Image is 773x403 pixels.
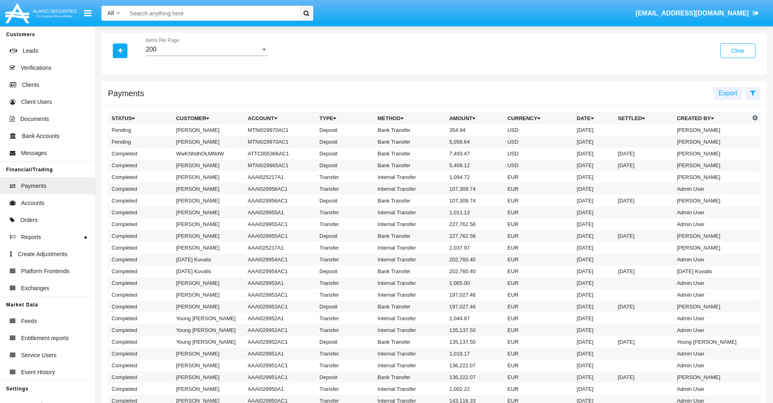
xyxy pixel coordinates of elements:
td: EUR [504,312,573,324]
td: AAAI029955AC1 [245,230,317,242]
td: AAAI029950A1 [245,383,317,395]
span: Client Users [21,98,52,106]
td: 1,044.87 [446,312,504,324]
td: Admin User [674,383,750,395]
td: AAAI025217A1 [245,171,317,183]
td: [DATE] [615,336,674,348]
td: Admin User [674,289,750,301]
td: [DATE] [573,230,615,242]
td: [DATE] [573,124,615,136]
td: [PERSON_NAME] [173,207,245,218]
td: Transfer [316,218,374,230]
td: Deposit [316,230,374,242]
td: [DATE] [573,159,615,171]
td: [PERSON_NAME] [173,360,245,371]
td: 1,011.13 [446,207,504,218]
td: Deposit [316,301,374,312]
td: Completed [108,183,173,195]
td: Young [PERSON_NAME] [173,324,245,336]
td: USD [504,136,573,148]
td: Transfer [316,171,374,183]
td: [PERSON_NAME] [173,183,245,195]
h5: Payments [108,90,144,97]
td: [PERSON_NAME] [674,301,750,312]
td: Young [PERSON_NAME] [173,336,245,348]
td: EUR [504,336,573,348]
span: Payments [21,182,46,190]
td: Completed [108,207,173,218]
th: Settled [615,112,674,125]
td: Bank Transfer [375,230,446,242]
td: [DATE] [615,195,674,207]
td: EUR [504,348,573,360]
th: Account [245,112,317,125]
td: Deposit [316,148,374,159]
td: Admin User [674,348,750,360]
td: 136,222.07 [446,371,504,383]
td: [PERSON_NAME] [173,289,245,301]
td: Deposit [316,124,374,136]
td: Transfer [316,254,374,265]
td: 1,002.22 [446,383,504,395]
td: 197,027.46 [446,301,504,312]
td: AAAI029953AC1 [245,301,317,312]
td: EUR [504,242,573,254]
td: Young [PERSON_NAME] [173,312,245,324]
td: Bank Transfer [375,301,446,312]
td: EUR [504,324,573,336]
td: [DATE] Kuvalis [173,254,245,265]
span: Export [719,90,737,97]
td: [PERSON_NAME] [173,124,245,136]
td: [PERSON_NAME] [173,348,245,360]
span: Orders [20,216,38,224]
td: Completed [108,265,173,277]
td: 227,762.56 [446,218,504,230]
td: 1,019.17 [446,348,504,360]
td: Bank Transfer [375,195,446,207]
td: Admin User [674,218,750,230]
td: [DATE] [573,336,615,348]
td: [PERSON_NAME] [173,136,245,148]
span: All [108,10,114,16]
td: Completed [108,301,173,312]
td: Completed [108,254,173,265]
td: [PERSON_NAME] [173,159,245,171]
td: [DATE] [573,324,615,336]
td: EUR [504,195,573,207]
td: Transfer [316,289,374,301]
td: [DATE] Kuvalis [674,265,750,277]
td: [DATE] [573,289,615,301]
td: EUR [504,301,573,312]
span: Bank Accounts [22,132,60,140]
td: [PERSON_NAME] [173,242,245,254]
td: [DATE] [573,371,615,383]
a: All [101,9,126,17]
td: [PERSON_NAME] [674,171,750,183]
td: Deposit [316,159,374,171]
td: [DATE] [573,195,615,207]
img: Logo image [4,1,78,25]
td: Transfer [316,383,374,395]
td: [DATE] Kuvalis [173,265,245,277]
td: Completed [108,360,173,371]
td: [PERSON_NAME] [173,301,245,312]
td: Internal Transfer [375,183,446,195]
td: Bank Transfer [375,124,446,136]
td: 135,137.50 [446,324,504,336]
span: Entitlement reports [21,334,69,343]
td: ATTC005366AC1 [245,148,317,159]
td: Internal Transfer [375,383,446,395]
td: [DATE] [615,159,674,171]
td: AAAI029951AC1 [245,371,317,383]
td: [DATE] [615,371,674,383]
td: Bank Transfer [375,159,446,171]
input: Search [126,6,297,21]
td: Completed [108,312,173,324]
td: Transfer [316,312,374,324]
td: [DATE] [573,383,615,395]
td: AAAI029951AC1 [245,360,317,371]
td: Pending [108,136,173,148]
td: Internal Transfer [375,254,446,265]
td: Admin User [674,277,750,289]
td: [DATE] [615,265,674,277]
